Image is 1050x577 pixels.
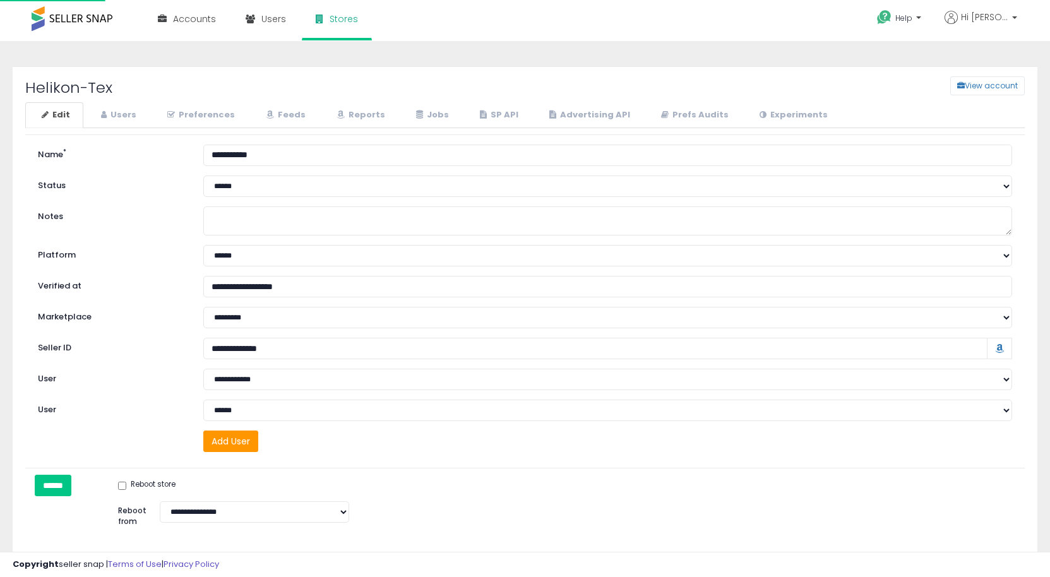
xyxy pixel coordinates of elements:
[164,558,219,570] a: Privacy Policy
[25,102,83,128] a: Edit
[28,400,194,416] label: User
[28,276,194,292] label: Verified at
[28,245,194,261] label: Platform
[28,307,194,323] label: Marketplace
[533,102,643,128] a: Advertising API
[109,501,150,526] label: Reboot from
[895,13,912,23] span: Help
[876,9,892,25] i: Get Help
[118,479,176,492] label: Reboot store
[645,102,742,128] a: Prefs Audits
[28,175,194,192] label: Status
[400,102,462,128] a: Jobs
[151,102,248,128] a: Preferences
[261,13,286,25] span: Users
[108,558,162,570] a: Terms of Use
[28,338,194,354] label: Seller ID
[320,102,398,128] a: Reports
[28,369,194,385] label: User
[28,206,194,223] label: Notes
[13,559,219,571] div: seller snap | |
[743,102,841,128] a: Experiments
[945,11,1017,39] a: Hi [PERSON_NAME]
[13,558,59,570] strong: Copyright
[961,11,1008,23] span: Hi [PERSON_NAME]
[463,102,532,128] a: SP API
[28,145,194,161] label: Name
[85,102,150,128] a: Users
[330,13,358,25] span: Stores
[203,431,258,452] button: Add User
[118,482,126,490] input: Reboot store
[249,102,319,128] a: Feeds
[173,13,216,25] span: Accounts
[941,76,960,95] a: View account
[950,76,1025,95] button: View account
[16,80,440,96] h2: Helikon-Tex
